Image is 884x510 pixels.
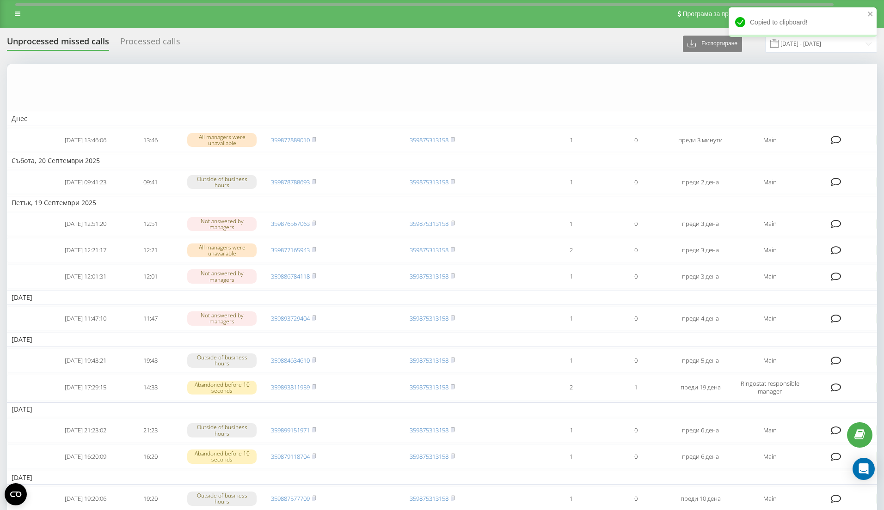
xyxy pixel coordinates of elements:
a: 359899151971 [271,426,310,434]
a: 359875313158 [410,494,448,503]
a: 359875313158 [410,272,448,280]
a: 359893811959 [271,383,310,391]
td: [DATE] 11:47:10 [53,306,118,331]
td: преди 3 минути [668,128,733,152]
a: 359876567063 [271,219,310,228]
td: Main [733,306,807,331]
div: Processed calls [120,36,180,51]
td: [DATE] 21:23:02 [53,418,118,443]
div: Outside of business hours [187,492,257,505]
td: 12:01 [118,264,183,289]
a: 359893729404 [271,314,310,322]
td: 12:51 [118,212,183,237]
td: 1 [539,418,603,443]
td: [DATE] 16:20:09 [53,444,118,469]
td: преди 19 дена [668,375,733,401]
td: [DATE] 19:43:21 [53,348,118,373]
a: 359875313158 [410,356,448,364]
td: 1 [539,128,603,152]
td: 2 [539,238,603,262]
td: 2 [539,375,603,401]
a: 359875313158 [410,452,448,461]
td: [DATE] 17:29:15 [53,375,118,401]
td: 0 [603,348,668,373]
td: 0 [603,238,668,262]
div: Abandoned before 10 seconds [187,381,257,395]
div: Abandoned before 10 seconds [187,449,257,463]
td: 1 [539,306,603,331]
div: Open Intercom Messenger [853,458,875,480]
td: [DATE] 09:41:23 [53,170,118,194]
td: 0 [603,306,668,331]
a: 359877165943 [271,246,310,254]
a: 359879118704 [271,452,310,461]
a: 359875313158 [410,178,448,186]
a: 359875313158 [410,383,448,391]
a: 359886784118 [271,272,310,280]
td: Main [733,264,807,289]
td: преди 3 дена [668,264,733,289]
td: преди 2 дена [668,170,733,194]
div: Outside of business hours [187,423,257,437]
td: Main [733,170,807,194]
td: преди 4 дена [668,306,733,331]
button: Експортиране [683,36,742,52]
td: 14:33 [118,375,183,401]
td: 09:41 [118,170,183,194]
a: 359875313158 [410,314,448,322]
a: 359875313158 [410,426,448,434]
td: 16:20 [118,444,183,469]
td: преди 5 дена [668,348,733,373]
td: 19:43 [118,348,183,373]
a: 359877889010 [271,136,310,144]
td: Main [733,348,807,373]
button: close [867,10,874,19]
a: 359875313158 [410,246,448,254]
div: Outside of business hours [187,353,257,367]
a: 359875313158 [410,219,448,228]
td: 0 [603,418,668,443]
td: 1 [539,212,603,237]
a: 359875313158 [410,136,448,144]
td: Main [733,212,807,237]
td: 1 [539,264,603,289]
div: Not answered by managers [187,311,257,325]
td: 1 [603,375,668,401]
td: 1 [539,348,603,373]
a: 359887577709 [271,494,310,503]
span: Програма за препоръки [682,10,753,18]
td: [DATE] 12:01:31 [53,264,118,289]
div: Not answered by managers [187,217,257,231]
td: преди 3 дена [668,212,733,237]
td: [DATE] 12:51:20 [53,212,118,237]
div: Copied to clipboard! [729,7,877,37]
button: Open CMP widget [5,483,27,505]
td: Main [733,418,807,443]
div: Not answered by managers [187,269,257,283]
div: Outside of business hours [187,175,257,189]
td: [DATE] 13:46:06 [53,128,118,152]
td: 0 [603,264,668,289]
div: Unprocessed missed calls [7,36,109,51]
td: 13:46 [118,128,183,152]
td: преди 6 дена [668,444,733,469]
td: Ringostat responsible manager [733,375,807,401]
td: Main [733,128,807,152]
div: All managers were unavailable [187,243,257,257]
td: Main [733,238,807,262]
td: 0 [603,170,668,194]
td: [DATE] 12:21:17 [53,238,118,262]
td: 0 [603,212,668,237]
div: All managers were unavailable [187,133,257,147]
a: 359878788693 [271,178,310,186]
td: преди 3 дена [668,238,733,262]
td: 0 [603,444,668,469]
td: 0 [603,128,668,152]
a: 359884634610 [271,356,310,364]
td: Main [733,444,807,469]
td: преди 6 дена [668,418,733,443]
td: 1 [539,444,603,469]
td: 21:23 [118,418,183,443]
td: 1 [539,170,603,194]
td: 11:47 [118,306,183,331]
